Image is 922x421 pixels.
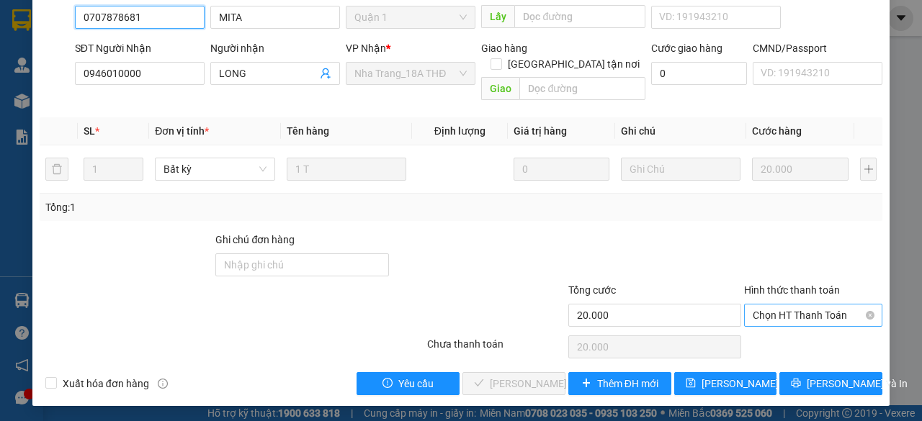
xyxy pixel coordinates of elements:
[753,304,874,326] span: Chọn HT Thanh Toán
[45,199,357,215] div: Tổng: 1
[57,376,155,391] span: Xuất hóa đơn hàng
[519,77,645,100] input: Dọc đường
[357,372,460,395] button: exclamation-circleYêu cầu
[481,42,527,54] span: Giao hàng
[744,284,840,296] label: Hình thức thanh toán
[462,372,565,395] button: check[PERSON_NAME] và Giao hàng
[75,40,205,56] div: SĐT Người Nhận
[210,40,340,56] div: Người nhận
[215,234,295,245] label: Ghi chú đơn hàng
[354,6,467,28] span: Quận 1
[481,77,519,100] span: Giao
[287,158,406,181] input: VD: Bàn, Ghế
[674,372,777,395] button: save[PERSON_NAME] thay đổi
[45,158,68,181] button: delete
[581,378,591,389] span: plus
[382,378,393,389] span: exclamation-circle
[514,5,645,28] input: Dọc đường
[426,336,567,361] div: Chưa thanh toán
[752,125,802,137] span: Cước hàng
[752,158,849,181] input: 0
[287,125,329,137] span: Tên hàng
[753,40,882,56] div: CMND/Passport
[354,63,467,84] span: Nha Trang_18A THĐ
[615,117,746,145] th: Ghi chú
[514,125,567,137] span: Giá trị hàng
[434,125,485,137] span: Định lượng
[651,42,722,54] label: Cước giao hàng
[568,372,671,395] button: plusThêm ĐH mới
[514,158,609,181] input: 0
[398,376,434,391] span: Yêu cầu
[502,56,645,72] span: [GEOGRAPHIC_DATA] tận nơi
[215,253,389,276] input: Ghi chú đơn hàng
[164,158,266,180] span: Bất kỳ
[686,378,696,389] span: save
[621,158,740,181] input: Ghi Chú
[320,68,331,79] span: user-add
[779,372,882,395] button: printer[PERSON_NAME] và In
[807,376,908,391] span: [PERSON_NAME] và In
[155,125,209,137] span: Đơn vị tính
[651,62,747,85] input: Cước giao hàng
[158,379,168,389] span: info-circle
[860,158,877,181] button: plus
[702,376,817,391] span: [PERSON_NAME] thay đổi
[597,376,658,391] span: Thêm ĐH mới
[84,125,95,137] span: SL
[346,42,386,54] span: VP Nhận
[481,5,514,28] span: Lấy
[791,378,801,389] span: printer
[568,284,616,296] span: Tổng cước
[866,311,874,320] span: close-circle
